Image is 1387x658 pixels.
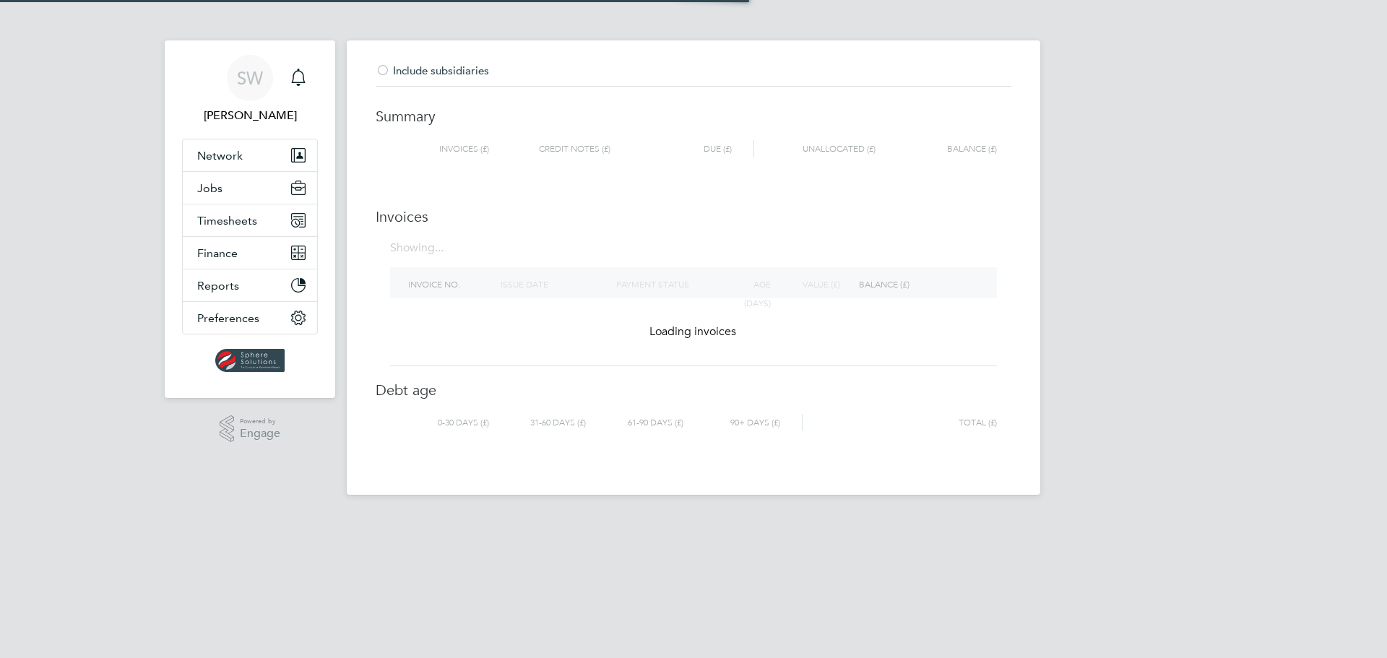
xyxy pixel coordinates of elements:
span: Network [197,149,243,163]
nav: Main navigation [165,40,335,398]
button: Reports [183,269,317,301]
div: Due (£) [610,140,732,157]
span: Finance [197,246,238,260]
span: Powered by [240,415,280,428]
a: Powered byEngage [220,415,281,443]
span: Sarah Webb [182,107,318,124]
button: Finance [183,237,317,269]
span: Timesheets [197,214,257,228]
span: Preferences [197,311,259,325]
div: Credit notes (£) [489,140,610,157]
h3: Summary [376,92,1011,126]
div: Total (£) [802,414,997,431]
div: Invoices (£) [392,140,489,157]
div: 0-30 days (£) [392,414,489,431]
div: Showing [390,241,446,256]
span: Include subsidiaries [376,64,489,77]
div: Unallocated (£) [753,140,876,157]
div: 31-60 days (£) [489,414,586,431]
span: Reports [197,279,239,293]
img: spheresolutions-logo-retina.png [215,349,285,372]
div: Balance (£) [876,140,997,157]
button: Timesheets [183,204,317,236]
a: SW[PERSON_NAME] [182,55,318,124]
h3: Invoices [376,193,1011,226]
span: SW [237,69,263,87]
div: 90+ days (£) [683,414,780,431]
button: Preferences [183,302,317,334]
div: 61-90 days (£) [586,414,683,431]
button: Jobs [183,172,317,204]
span: ... [435,241,444,255]
h3: Debt age [376,366,1011,399]
button: Network [183,139,317,171]
span: Jobs [197,181,222,195]
a: Go to home page [182,349,318,372]
span: Engage [240,428,280,440]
